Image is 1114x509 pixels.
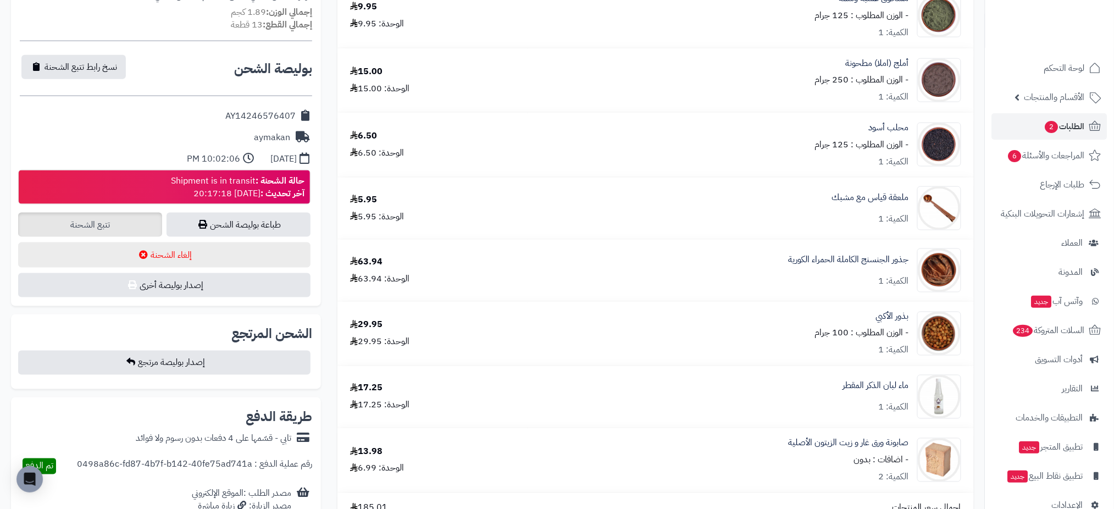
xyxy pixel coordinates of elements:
[350,193,377,206] div: 5.95
[231,18,312,31] small: 13 قطعة
[815,9,909,22] small: - الوزن المطلوب : 125 جرام
[879,26,909,39] div: الكمية: 1
[879,156,909,168] div: الكمية: 1
[18,242,311,268] button: إلغاء الشحنة
[879,213,909,225] div: الكمية: 1
[869,121,909,134] a: محلب أسود
[350,82,409,95] div: الوحدة: 15.00
[350,462,404,475] div: الوحدة: 6.99
[350,130,377,142] div: 6.50
[18,273,311,297] button: إصدار بوليصة أخرى
[992,434,1107,460] a: تطبيق المتجرجديد
[1013,325,1033,337] span: 234
[350,18,404,30] div: الوحدة: 9.95
[1008,471,1028,483] span: جديد
[992,113,1107,140] a: الطلبات2
[1018,439,1083,455] span: تطبيق المتجر
[1044,119,1085,134] span: الطلبات
[918,375,961,419] img: 1706677377-Frankincense%20Water-90x90.jpg
[263,18,312,31] strong: إجمالي القطع:
[1062,235,1083,251] span: العملاء
[16,466,43,493] div: Open Intercom Messenger
[350,319,383,331] div: 29.95
[246,411,312,424] h2: طريقة الدفع
[350,256,383,268] div: 63.94
[992,346,1107,373] a: أدوات التسويق
[1044,60,1085,76] span: لوحة التحكم
[45,60,117,74] span: نسخ رابط تتبع الشحنة
[879,344,909,357] div: الكمية: 1
[992,230,1107,256] a: العملاء
[25,460,53,473] span: تم الدفع
[1007,148,1085,163] span: المراجعات والأسئلة
[918,248,961,292] img: 1677321994-Ginseng-90x90.jpg
[918,312,961,356] img: 1678049915-Akpi%20Seeds-90x90.jpg
[350,65,383,78] div: 15.00
[992,463,1107,489] a: تطبيق نقاط البيعجديد
[1016,410,1083,425] span: التطبيقات والخدمات
[350,273,409,285] div: الوحدة: 63.94
[1019,441,1040,453] span: جديد
[350,211,404,223] div: الوحدة: 5.95
[918,438,961,482] img: 1719055958-Bay%20Leaf%20Soap-90x90.jpg
[1059,264,1083,280] span: المدونة
[231,328,312,341] h2: الشحن المرتجع
[918,123,961,167] img: 1662099914-Mahleb%20Cherry,%20Black-90x90.jpg
[854,453,909,467] small: - اضافات : بدون
[1030,294,1083,309] span: وآتس آب
[815,327,909,340] small: - الوزن المطلوب : 100 جرام
[231,5,312,19] small: 1.89 كجم
[350,399,409,412] div: الوحدة: 17.25
[167,213,311,237] a: طباعة بوليصة الشحن
[992,405,1107,431] a: التطبيقات والخدمات
[815,73,909,86] small: - الوزن المطلوب : 250 جرام
[1001,206,1085,222] span: إشعارات التحويلات البنكية
[1008,150,1022,162] span: 6
[1007,468,1083,484] span: تطبيق نقاط البيع
[18,213,162,237] a: تتبع الشحنة
[992,55,1107,81] a: لوحة التحكم
[992,317,1107,344] a: السلات المتروكة234
[992,142,1107,169] a: المراجعات والأسئلة6
[918,58,961,102] img: 1662097306-Amaala%20Powder-90x90.jpg
[992,375,1107,402] a: التقارير
[350,336,409,348] div: الوحدة: 29.95
[876,311,909,323] a: بذور الأكبي
[136,433,291,445] div: تابي - قسّمها على 4 دفعات بدون رسوم ولا فوائد
[77,458,312,474] div: رقم عملية الدفع : 0498a86c-fd87-4b7f-b142-40fe75ad741a
[270,153,297,165] div: [DATE]
[350,147,404,159] div: الوحدة: 6.50
[1045,121,1058,133] span: 2
[256,174,304,187] strong: حالة الشحنة :
[815,138,909,151] small: - الوزن المطلوب : 125 جرام
[350,1,377,13] div: 9.95
[879,91,909,103] div: الكمية: 1
[1062,381,1083,396] span: التقارير
[350,446,383,458] div: 13.98
[234,62,312,75] h2: بوليصة الشحن
[789,437,909,450] a: صابونة ورق غار و زيت الزيتون الأصلية
[1024,90,1085,105] span: الأقسام والمنتجات
[225,110,296,123] div: AY14246576407
[992,171,1107,198] a: طلبات الإرجاع
[18,351,311,375] button: إصدار بوليصة مرتجع
[187,153,240,165] div: 10:02:06 PM
[261,187,304,200] strong: آخر تحديث :
[846,57,909,70] a: أملج (املا) مطحونة
[918,186,961,230] img: 1672511918-Scoop%20with%20a%20clip%201-90x90.jpg
[992,201,1107,227] a: إشعارات التحويلات البنكية
[992,259,1107,285] a: المدونة
[843,380,909,392] a: ماء لبان الذكر المقطر
[1012,323,1085,338] span: السلات المتروكة
[171,175,304,200] div: Shipment is in transit [DATE] 20:17:18
[350,382,383,395] div: 17.25
[832,191,909,204] a: ملعقة قياس مع مشبك
[266,5,312,19] strong: إجمالي الوزن:
[879,471,909,484] div: الكمية: 2
[1035,352,1083,367] span: أدوات التسويق
[1040,177,1085,192] span: طلبات الإرجاع
[789,253,909,266] a: جذور الجنسنج الكاملة الحمراء الكورية
[21,55,126,79] button: نسخ رابط تتبع الشحنة
[879,401,909,414] div: الكمية: 1
[992,288,1107,314] a: وآتس آبجديد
